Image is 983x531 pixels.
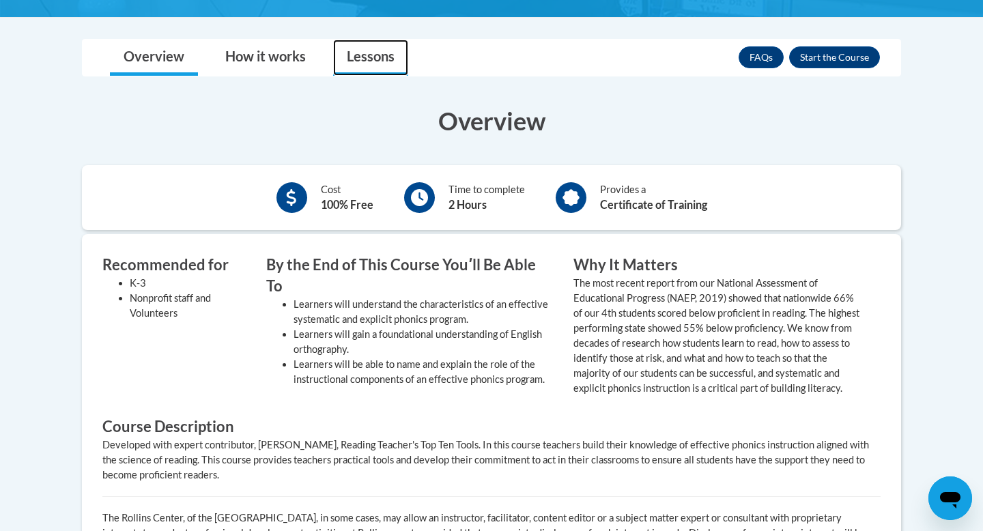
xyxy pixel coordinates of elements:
a: FAQs [739,46,784,68]
iframe: Button to launch messaging window [928,476,972,520]
button: Enroll [789,46,880,68]
h3: Recommended for [102,255,246,276]
div: Time to complete [448,182,525,213]
b: 2 Hours [448,198,487,211]
a: How it works [212,40,319,76]
b: Certificate of Training [600,198,707,211]
a: Lessons [333,40,408,76]
h3: Course Description [102,416,881,437]
li: Learners will be able to name and explain the role of the instructional components of an effectiv... [294,357,553,387]
h3: By the End of This Course Youʹll Be Able To [266,255,553,297]
div: Provides a [600,182,707,213]
h3: Overview [82,104,901,138]
li: K-3 [130,276,246,291]
a: Overview [110,40,198,76]
value: The most recent report from our National Assessment of Educational Progress (NAEP, 2019) showed t... [573,277,859,394]
div: Developed with expert contributor, [PERSON_NAME], Reading Teacher's Top Ten Tools. In this course... [102,437,881,483]
b: 100% Free [321,198,373,211]
div: Cost [321,182,373,213]
li: Learners will gain a foundational understanding of English orthography. [294,327,553,357]
h3: Why It Matters [573,255,860,276]
li: Learners will understand the characteristics of an effective systematic and explicit phonics prog... [294,297,553,327]
li: Nonprofit staff and Volunteers [130,291,246,321]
